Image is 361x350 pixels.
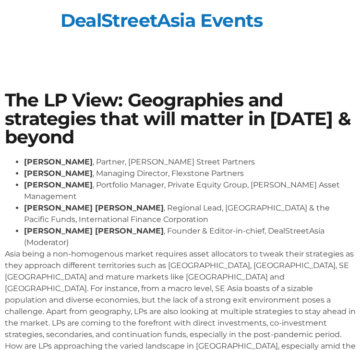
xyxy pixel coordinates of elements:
[24,156,356,168] li: , Partner, [PERSON_NAME] Street Partners
[24,226,164,235] strong: [PERSON_NAME] [PERSON_NAME]
[24,168,356,179] li: , Managing Director, Flexstone Partners
[24,225,356,248] li: , Founder & Editor-in-chief, DealStreetAsia (Moderator)
[24,169,93,178] strong: [PERSON_NAME]
[24,180,93,189] strong: [PERSON_NAME]
[24,202,356,225] li: , Regional Lead, [GEOGRAPHIC_DATA] & the Pacific Funds, International Finance Corporation
[5,91,356,146] h1: The LP View: Geographies and strategies that will matter in [DATE] & beyond
[24,203,164,212] strong: [PERSON_NAME] [PERSON_NAME]
[60,9,263,32] a: DealStreetAsia Events
[24,179,356,202] li: , Portfolio Manager, Private Equity Group, [PERSON_NAME] Asset Management
[24,157,93,166] strong: [PERSON_NAME]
